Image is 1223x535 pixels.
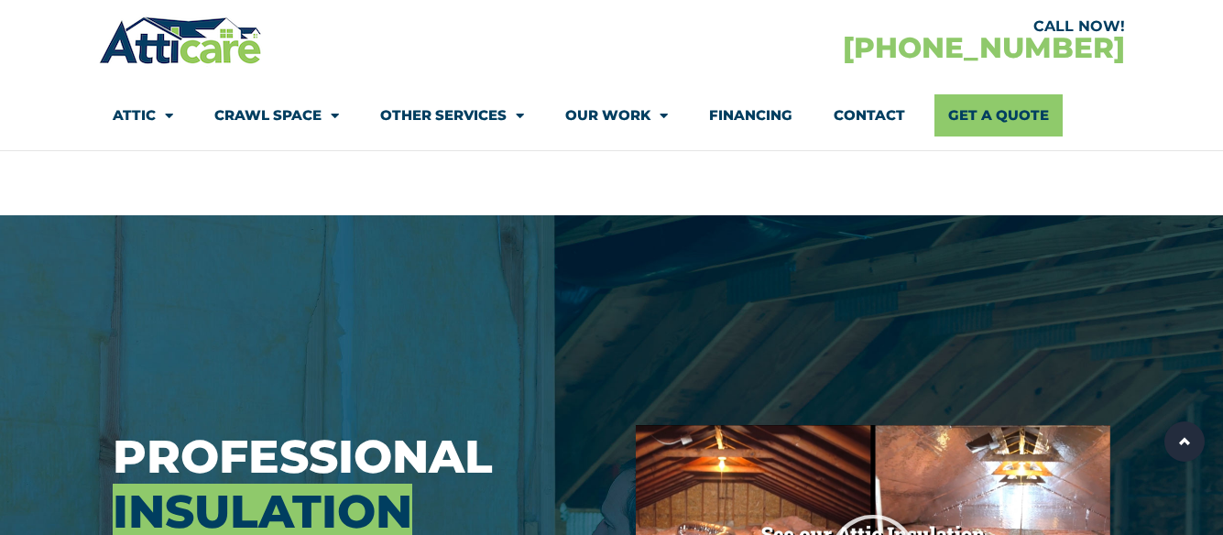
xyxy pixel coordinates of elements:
[113,94,1111,136] nav: Menu
[380,94,524,136] a: Other Services
[709,94,792,136] a: Financing
[113,94,173,136] a: Attic
[565,94,668,136] a: Our Work
[934,94,1063,136] a: Get A Quote
[612,19,1125,34] div: CALL NOW!
[834,94,905,136] a: Contact
[214,94,339,136] a: Crawl Space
